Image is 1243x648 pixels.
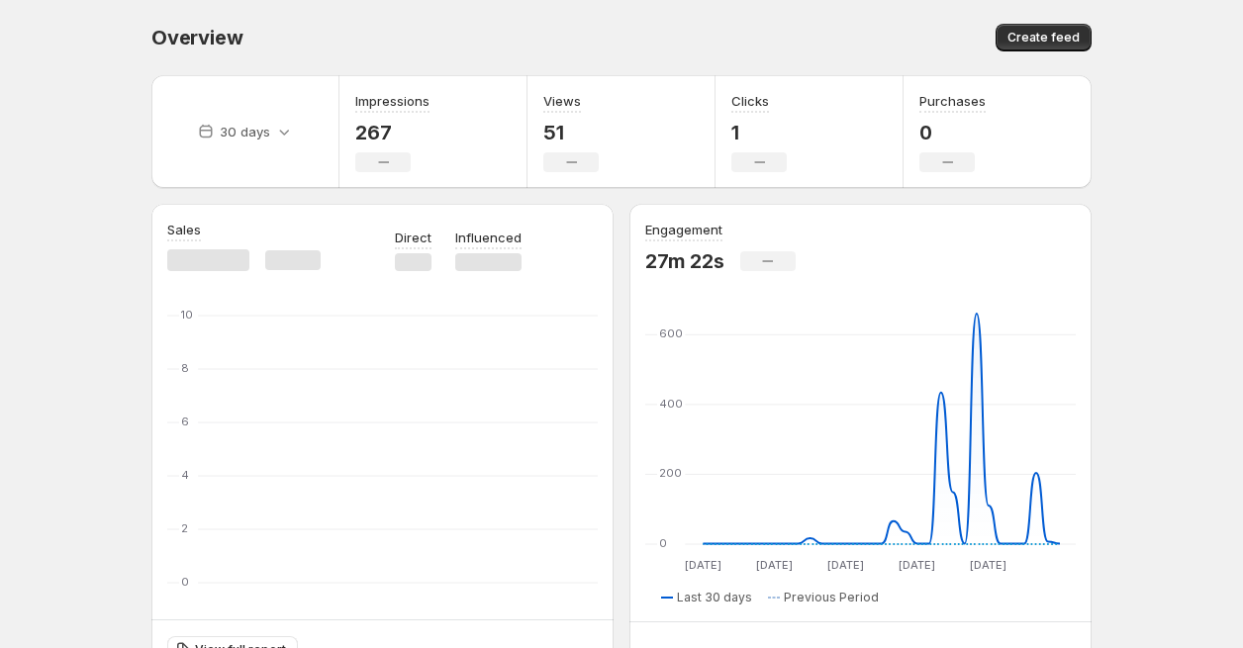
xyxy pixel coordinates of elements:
text: 2 [181,521,188,535]
text: [DATE] [827,558,864,572]
span: Overview [151,26,242,49]
text: [DATE] [899,558,935,572]
p: 0 [919,121,986,144]
span: Create feed [1007,30,1080,46]
text: [DATE] [756,558,793,572]
text: 6 [181,415,189,428]
text: 8 [181,361,189,375]
span: Last 30 days [677,590,752,605]
h3: Sales [167,220,201,239]
text: 0 [659,536,667,550]
text: 400 [659,397,683,411]
p: 1 [731,121,787,144]
text: [DATE] [685,558,721,572]
text: 600 [659,326,683,340]
p: 51 [543,121,599,144]
p: 30 days [220,122,270,141]
h3: Engagement [645,220,722,239]
span: Previous Period [784,590,879,605]
p: 27m 22s [645,249,724,273]
h3: Purchases [919,91,986,111]
h3: Impressions [355,91,430,111]
h3: Clicks [731,91,769,111]
p: Influenced [455,228,522,247]
text: 4 [181,468,189,482]
p: 267 [355,121,430,144]
text: 0 [181,575,189,589]
h3: Views [543,91,581,111]
text: 10 [181,308,193,322]
button: Create feed [996,24,1092,51]
text: 200 [659,466,682,480]
p: Direct [395,228,431,247]
text: [DATE] [970,558,1006,572]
